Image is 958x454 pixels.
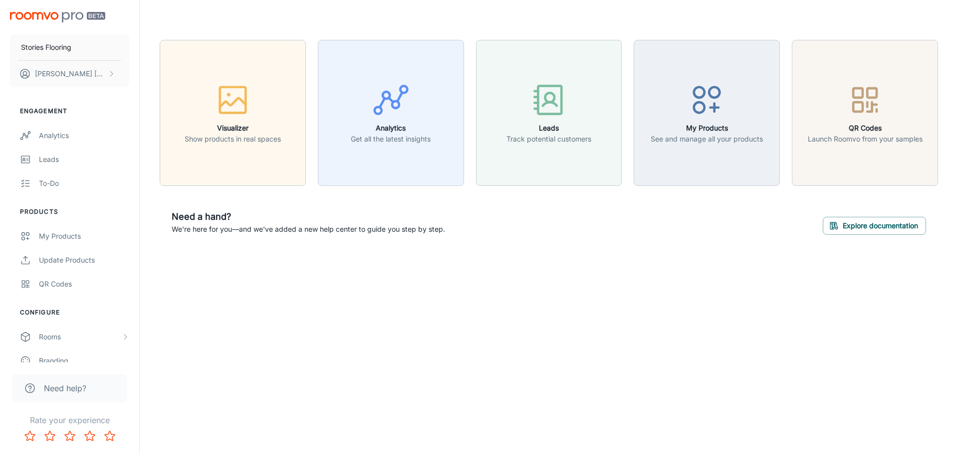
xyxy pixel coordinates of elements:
a: AnalyticsGet all the latest insights [318,107,464,117]
p: [PERSON_NAME] [PERSON_NAME] [35,68,105,79]
p: Track potential customers [506,134,591,145]
a: QR CodesLaunch Roomvo from your samples [792,107,938,117]
a: Explore documentation [823,220,926,230]
h6: Leads [506,123,591,134]
p: Show products in real spaces [185,134,281,145]
a: LeadsTrack potential customers [476,107,622,117]
p: Get all the latest insights [351,134,431,145]
h6: Analytics [351,123,431,134]
div: Update Products [39,255,129,266]
button: Explore documentation [823,217,926,235]
p: Launch Roomvo from your samples [808,134,923,145]
div: Analytics [39,130,129,141]
button: My ProductsSee and manage all your products [634,40,780,186]
p: See and manage all your products [651,134,763,145]
h6: My Products [651,123,763,134]
h6: Need a hand? [172,210,445,224]
button: Stories Flooring [10,34,129,60]
button: [PERSON_NAME] [PERSON_NAME] [10,61,129,87]
a: My ProductsSee and manage all your products [634,107,780,117]
h6: QR Codes [808,123,923,134]
div: My Products [39,231,129,242]
div: QR Codes [39,279,129,290]
h6: Visualizer [185,123,281,134]
p: We're here for you—and we've added a new help center to guide you step by step. [172,224,445,235]
button: AnalyticsGet all the latest insights [318,40,464,186]
button: VisualizerShow products in real spaces [160,40,306,186]
div: Leads [39,154,129,165]
button: LeadsTrack potential customers [476,40,622,186]
button: QR CodesLaunch Roomvo from your samples [792,40,938,186]
p: Stories Flooring [21,42,71,53]
img: Roomvo PRO Beta [10,12,105,22]
div: To-do [39,178,129,189]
